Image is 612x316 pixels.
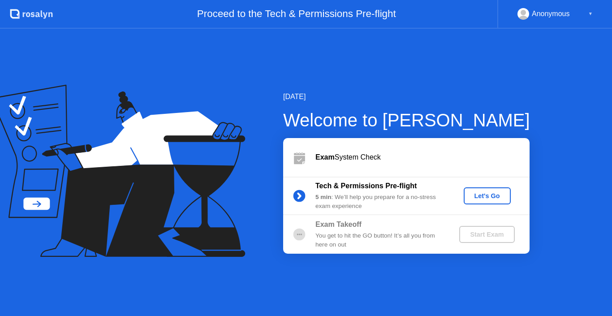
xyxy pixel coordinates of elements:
[315,152,530,163] div: System Check
[464,187,511,204] button: Let's Go
[283,91,530,102] div: [DATE]
[315,193,444,211] div: : We’ll help you prepare for a no-stress exam experience
[467,192,507,199] div: Let's Go
[588,8,593,20] div: ▼
[463,231,511,238] div: Start Exam
[459,226,514,243] button: Start Exam
[532,8,570,20] div: Anonymous
[315,221,362,228] b: Exam Takeoff
[315,153,335,161] b: Exam
[315,231,444,250] div: You get to hit the GO button! It’s all you from here on out
[283,107,530,134] div: Welcome to [PERSON_NAME]
[315,194,332,200] b: 5 min
[315,182,417,190] b: Tech & Permissions Pre-flight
